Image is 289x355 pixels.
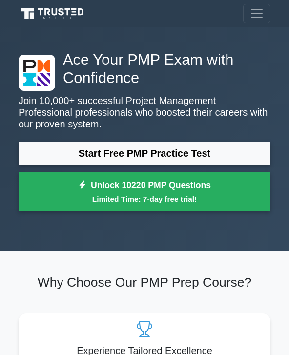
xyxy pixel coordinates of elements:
a: Unlock 10220 PMP QuestionsLimited Time: 7-day free trial! [19,172,270,211]
h2: Why Choose Our PMP Prep Course? [19,275,270,291]
small: Limited Time: 7-day free trial! [31,193,258,205]
p: Join 10,000+ successful Project Management Professional professionals who boosted their careers w... [19,95,270,130]
button: Toggle navigation [243,4,270,23]
h1: Ace Your PMP Exam with Confidence [19,51,270,87]
a: Start Free PMP Practice Test [19,142,270,165]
